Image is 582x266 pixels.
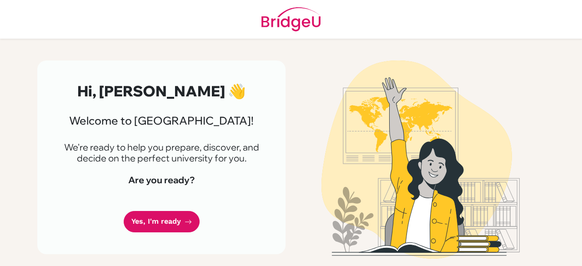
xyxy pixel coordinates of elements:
h4: Are you ready? [59,175,264,186]
a: Yes, I'm ready [124,211,200,232]
p: We're ready to help you prepare, discover, and decide on the perfect university for you. [59,142,264,164]
h3: Welcome to [GEOGRAPHIC_DATA]! [59,114,264,127]
h2: Hi, [PERSON_NAME] 👋 [59,82,264,100]
iframe: Opens a widget where you can find more information [524,239,573,261]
